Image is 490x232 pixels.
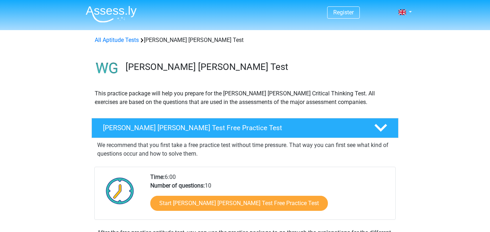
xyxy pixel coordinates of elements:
a: [PERSON_NAME] [PERSON_NAME] Test Free Practice Test [89,118,401,138]
b: Time: [150,174,165,180]
div: [PERSON_NAME] [PERSON_NAME] Test [92,36,398,44]
img: Clock [102,173,138,209]
h4: [PERSON_NAME] [PERSON_NAME] Test Free Practice Test [103,124,363,132]
div: 6:00 10 [145,173,395,219]
h3: [PERSON_NAME] [PERSON_NAME] Test [126,61,393,72]
a: All Aptitude Tests [95,37,139,43]
p: We recommend that you first take a free practice test without time pressure. That way you can fir... [97,141,393,158]
img: watson glaser test [92,53,122,84]
a: Start [PERSON_NAME] [PERSON_NAME] Test Free Practice Test [150,196,328,211]
p: This practice package will help you prepare for the [PERSON_NAME] [PERSON_NAME] Critical Thinking... [95,89,395,106]
b: Number of questions: [150,182,205,189]
img: Assessly [86,6,137,23]
a: Register [333,9,354,16]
